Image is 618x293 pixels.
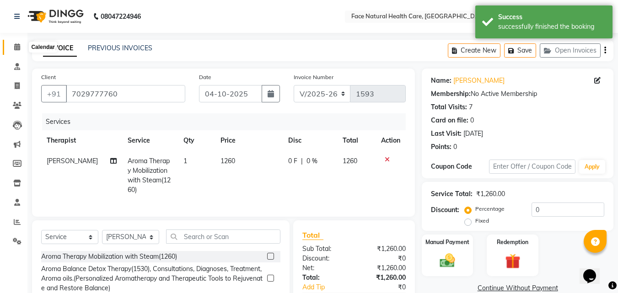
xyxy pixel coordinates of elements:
label: Redemption [497,238,528,246]
span: | [301,156,303,166]
div: Discount: [431,205,459,215]
div: Card on file: [431,116,468,125]
span: 0 F [288,156,297,166]
span: 1260 [343,157,357,165]
div: Total: [296,273,354,282]
input: Enter Offer / Coupon Code [489,160,575,174]
span: 1260 [220,157,235,165]
div: Sub Total: [296,244,354,254]
th: Qty [178,130,215,151]
a: Continue Without Payment [424,283,612,293]
label: Invoice Number [294,73,333,81]
div: Services [42,113,413,130]
div: No Active Membership [431,89,604,99]
th: Action [376,130,406,151]
a: Add Tip [296,282,364,292]
input: Search by Name/Mobile/Email/Code [66,85,185,102]
div: 0 [470,116,474,125]
div: Last Visit: [431,129,462,139]
div: Service Total: [431,189,473,199]
div: ₹1,260.00 [354,244,413,254]
th: Disc [283,130,337,151]
th: Total [337,130,376,151]
label: Date [199,73,211,81]
div: 0 [453,142,457,152]
div: Net: [296,263,354,273]
span: Total [302,230,323,240]
div: Aroma Balance Detox Therapy(1530), Consultations, Diagnoses, Treatment, Aroma oils.(Personalized ... [41,264,263,293]
div: Aroma Therapy Mobilization with Steam(1260) [41,252,177,261]
input: Search or Scan [166,229,280,244]
div: ₹1,260.00 [354,273,413,282]
label: Manual Payment [425,238,469,246]
th: Service [122,130,178,151]
th: Therapist [41,130,122,151]
div: 7 [469,102,473,112]
div: ₹1,260.00 [476,189,505,199]
div: Points: [431,142,451,152]
img: _gift.svg [500,252,525,271]
div: ₹1,260.00 [354,263,413,273]
span: 0 % [306,156,317,166]
img: logo [23,4,86,29]
div: Membership: [431,89,471,99]
img: _cash.svg [435,252,460,269]
a: PREVIOUS INVOICES [88,44,152,52]
div: Calendar [29,42,57,53]
a: [PERSON_NAME] [453,76,505,85]
label: Client [41,73,56,81]
div: [DATE] [463,129,483,139]
button: +91 [41,85,67,102]
span: [PERSON_NAME] [47,157,98,165]
div: successfully finished the booking [498,22,606,32]
button: Apply [579,160,605,174]
button: Create New [448,43,500,58]
div: ₹0 [354,254,413,263]
span: 1 [183,157,187,165]
iframe: chat widget [580,256,609,284]
label: Percentage [475,205,505,213]
label: Fixed [475,217,489,225]
div: Coupon Code [431,162,489,171]
b: 08047224946 [101,4,141,29]
div: Discount: [296,254,354,263]
div: Total Visits: [431,102,467,112]
div: Success [498,12,606,22]
div: ₹0 [364,282,413,292]
div: Name: [431,76,451,85]
th: Price [215,130,283,151]
button: Open Invoices [540,43,601,58]
button: Save [504,43,536,58]
span: Aroma Therapy Mobilization with Steam(1260) [128,157,171,194]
